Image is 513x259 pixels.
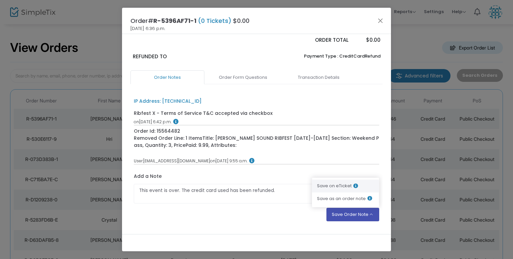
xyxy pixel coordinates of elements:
[210,158,215,164] span: on
[376,16,385,25] button: Close
[134,158,143,164] span: User:
[355,36,380,44] p: $0.00
[134,119,380,125] div: [DATE] 6:42 p.m.
[282,70,356,85] a: Transaction Details
[134,173,162,182] label: Add a Note
[153,17,196,25] span: R-5396AF71-1
[312,180,379,193] li: Save on eTicket
[196,17,233,25] span: (0 Tickets)
[134,110,273,117] div: Ribfest X - Terms of Service T&C accepted via checkbox
[130,70,204,85] a: Order Notes
[304,53,381,59] span: Payment Type : CreditCardRefund
[130,25,165,32] span: [DATE] 6:36 p.m.
[326,208,380,221] button: Save Order Note
[134,119,139,125] span: on
[130,16,249,25] h4: Order# $0.00
[206,70,280,85] a: Order Form Questions
[134,98,202,105] div: IP Address: [TECHNICAL_ID]
[291,36,349,44] p: Order Total
[133,53,253,61] p: Refunded to
[134,158,380,164] div: [EMAIL_ADDRESS][DOMAIN_NAME] [DATE] 9:55 a.m.
[312,192,379,205] li: Save as an order note
[134,128,380,156] div: Order Id: 15564482 Removed Order Line: 1 ItemsTitle: [PERSON_NAME] SOUND RIBFEST [DATE]-[DATE] Se...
